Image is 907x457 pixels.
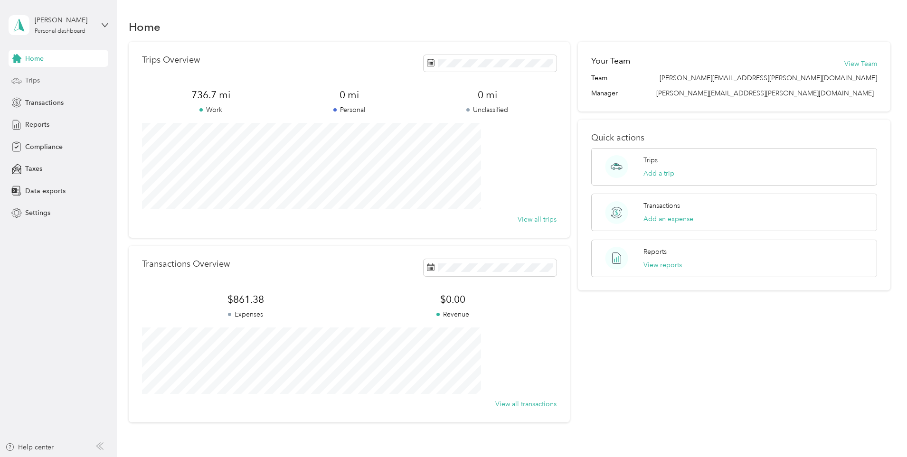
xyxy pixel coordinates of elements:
[35,28,85,34] div: Personal dashboard
[591,133,877,143] p: Quick actions
[25,208,50,218] span: Settings
[25,98,64,108] span: Transactions
[280,105,418,115] p: Personal
[656,89,874,97] span: [PERSON_NAME][EMAIL_ADDRESS][PERSON_NAME][DOMAIN_NAME]
[591,55,630,67] h2: Your Team
[591,88,618,98] span: Manager
[25,164,42,174] span: Taxes
[418,105,557,115] p: Unclassified
[643,247,667,257] p: Reports
[660,73,877,83] span: [PERSON_NAME][EMAIL_ADDRESS][PERSON_NAME][DOMAIN_NAME]
[25,54,44,64] span: Home
[349,293,556,306] span: $0.00
[643,260,682,270] button: View reports
[142,309,349,319] p: Expenses
[518,215,557,224] button: View all trips
[854,404,907,457] iframe: Everlance-gr Chat Button Frame
[129,22,161,32] h1: Home
[591,73,607,83] span: Team
[349,309,556,319] p: Revenue
[25,186,66,196] span: Data exports
[643,201,680,211] p: Transactions
[5,442,54,452] button: Help center
[25,142,63,152] span: Compliance
[35,15,94,25] div: [PERSON_NAME]
[280,88,418,102] span: 0 mi
[643,214,693,224] button: Add an expense
[142,88,280,102] span: 736.7 mi
[643,168,674,178] button: Add a trip
[643,155,658,165] p: Trips
[25,75,40,85] span: Trips
[142,105,280,115] p: Work
[142,293,349,306] span: $861.38
[25,120,49,130] span: Reports
[142,55,200,65] p: Trips Overview
[142,259,230,269] p: Transactions Overview
[844,59,877,69] button: View Team
[495,399,557,409] button: View all transactions
[418,88,557,102] span: 0 mi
